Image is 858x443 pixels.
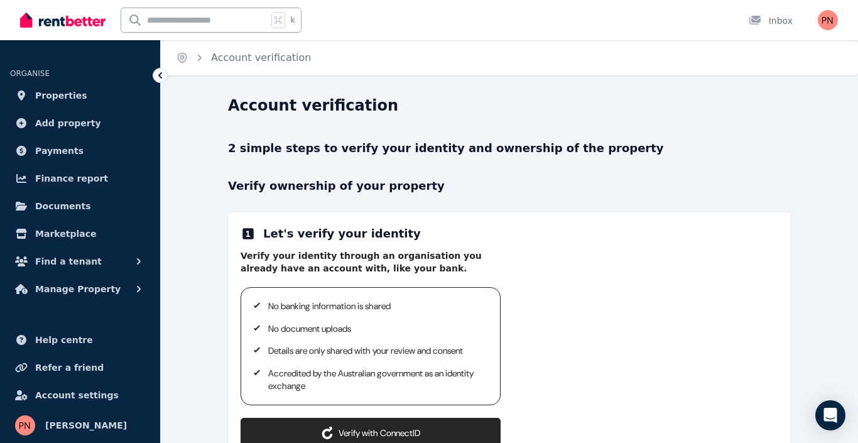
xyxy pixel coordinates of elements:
[35,254,102,269] span: Find a tenant
[10,138,150,163] a: Payments
[268,368,486,392] p: Accredited by the Australian government as an identity exchange
[815,400,845,430] div: Open Intercom Messenger
[241,250,501,275] p: Verify your identity through an organisation you already have an account with, like your bank.
[228,177,791,195] p: Verify ownership of your property
[10,221,150,246] a: Marketplace
[10,111,150,136] a: Add property
[161,40,326,75] nav: Breadcrumb
[268,300,486,313] p: No banking information is shared
[211,52,311,63] a: Account verification
[35,282,121,297] span: Manage Property
[15,415,35,435] img: Pamela Neill
[290,15,295,25] span: k
[35,388,119,403] span: Account settings
[35,199,91,214] span: Documents
[10,166,150,191] a: Finance report
[263,225,421,243] h2: Let's verify your identity
[35,171,108,186] span: Finance report
[10,83,150,108] a: Properties
[268,323,486,336] p: No document uploads
[35,116,101,131] span: Add property
[268,345,486,358] p: Details are only shared with your review and consent
[228,96,398,116] h1: Account verification
[35,88,87,103] span: Properties
[20,11,106,30] img: RentBetter
[35,143,84,158] span: Payments
[10,194,150,219] a: Documents
[749,14,793,27] div: Inbox
[35,360,104,375] span: Refer a friend
[10,69,50,78] span: ORGANISE
[35,332,93,347] span: Help centre
[818,10,838,30] img: Pamela Neill
[10,355,150,380] a: Refer a friend
[10,327,150,353] a: Help centre
[228,139,791,157] p: 2 simple steps to verify your identity and ownership of the property
[10,249,150,274] button: Find a tenant
[10,276,150,302] button: Manage Property
[10,383,150,408] a: Account settings
[45,418,127,433] span: [PERSON_NAME]
[35,226,96,241] span: Marketplace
